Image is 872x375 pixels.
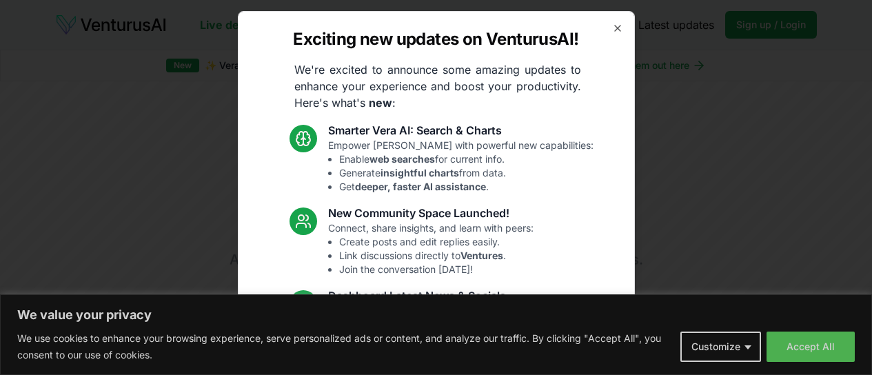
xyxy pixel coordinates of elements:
p: We're excited to announce some amazing updates to enhance your experience and boost your producti... [283,61,592,111]
strong: deeper, faster AI assistance [355,181,486,192]
li: See topics. [339,345,551,359]
h3: Dashboard Latest News & Socials [328,287,551,304]
li: Enable for current info. [339,152,594,166]
h3: Smarter Vera AI: Search & Charts [328,122,594,139]
strong: web searches [369,153,435,165]
p: Empower [PERSON_NAME] with powerful new capabilities: [328,139,594,194]
strong: Ventures [460,250,503,261]
strong: insightful charts [381,167,459,179]
li: Access articles. [339,332,551,345]
strong: trending relevant social [356,346,468,358]
li: Link discussions directly to . [339,249,534,263]
p: Enjoy a more streamlined, connected experience: [328,304,551,359]
li: Join the conversation [DATE]! [339,263,534,276]
strong: latest industry news [372,332,468,344]
li: Standardized analysis . [339,318,551,332]
strong: introductions [439,318,504,330]
li: Get . [339,180,594,194]
li: Create posts and edit replies easily. [339,235,534,249]
h2: Exciting new updates on VenturusAI! [293,28,578,50]
h3: New Community Space Launched! [328,205,534,221]
strong: new [369,96,392,110]
li: Generate from data. [339,166,594,180]
p: Connect, share insights, and learn with peers: [328,221,534,276]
